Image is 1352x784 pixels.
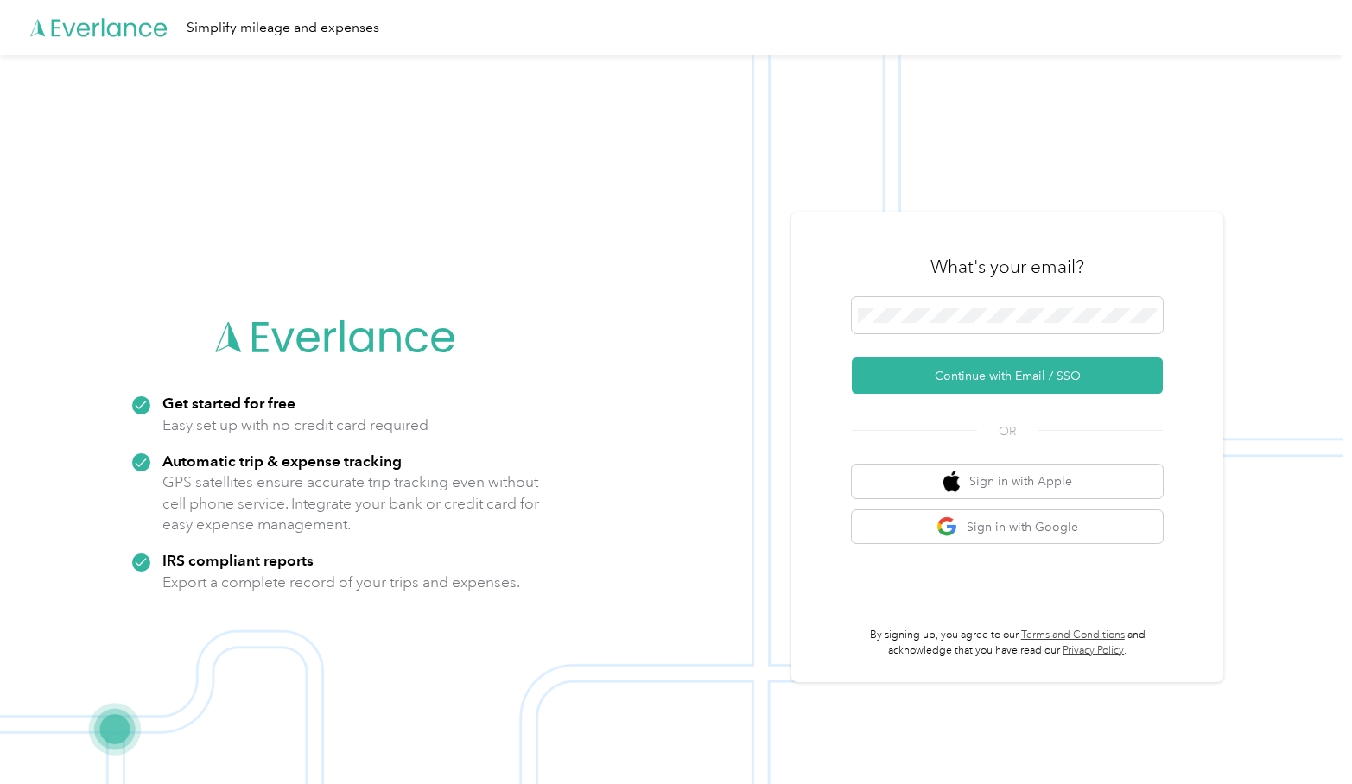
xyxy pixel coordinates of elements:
strong: Automatic trip & expense tracking [162,452,402,470]
button: Continue with Email / SSO [852,357,1163,394]
a: Terms and Conditions [1021,629,1125,642]
strong: Get started for free [162,394,295,412]
div: Simplify mileage and expenses [187,17,379,39]
p: By signing up, you agree to our and acknowledge that you have read our . [852,628,1163,658]
h3: What's your email? [930,255,1084,279]
strong: IRS compliant reports [162,551,314,569]
p: Export a complete record of your trips and expenses. [162,572,520,593]
button: google logoSign in with Google [852,510,1163,544]
a: Privacy Policy [1063,644,1124,657]
p: Easy set up with no credit card required [162,414,428,436]
p: GPS satellites ensure accurate trip tracking even without cell phone service. Integrate your bank... [162,471,540,535]
img: google logo [936,516,958,538]
span: OR [977,422,1038,440]
img: apple logo [943,471,961,492]
button: apple logoSign in with Apple [852,465,1163,498]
